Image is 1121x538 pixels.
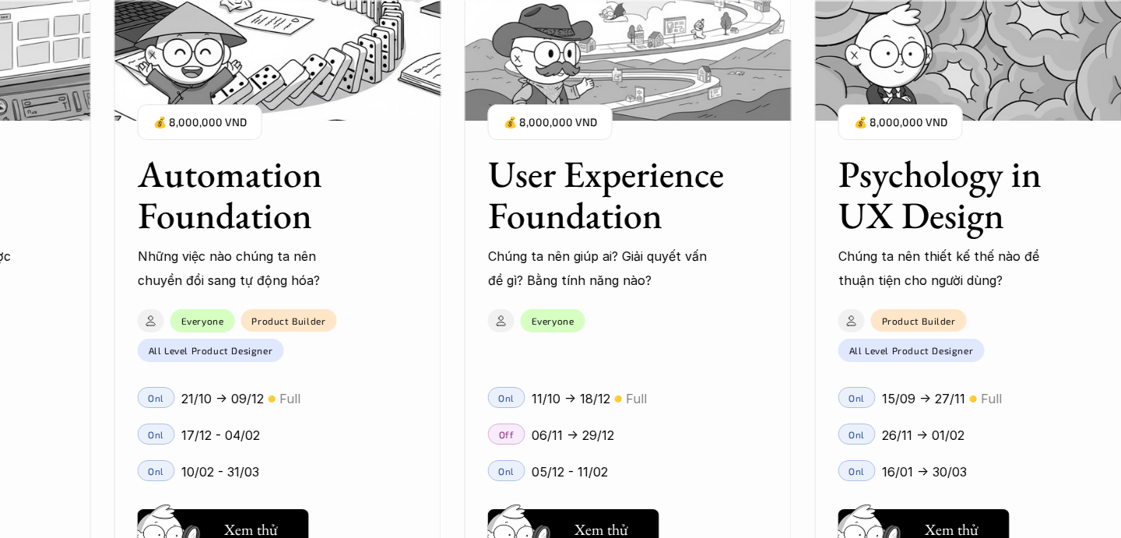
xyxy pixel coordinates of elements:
p: All Level Product Designer [148,345,272,356]
p: Onl [498,466,515,476]
p: 10/02 - 31/03 [181,460,258,483]
p: Những việc nào chúng ta nên chuyển đổi sang tự động hóa? [137,244,363,292]
p: Onl [148,392,164,403]
p: Onl [148,429,164,440]
p: 🟡 [968,393,976,405]
p: Full [980,387,1001,410]
p: 15/09 -> 27/11 [881,387,965,410]
p: 17/12 - 04/02 [181,424,259,447]
p: Everyone [531,315,574,326]
h3: User Experience Foundation [487,153,729,236]
p: 11/10 -> 18/12 [531,387,610,410]
p: 🟡 [613,393,621,405]
p: 💰 8,000,000 VND [153,112,246,133]
p: Onl [498,392,515,403]
p: Onl [849,392,865,403]
p: 05/12 - 11/02 [531,460,607,483]
p: Onl [148,466,164,476]
p: Full [625,387,646,410]
p: All Level Product Designer [849,345,973,356]
p: Product Builder [881,315,955,326]
p: Full [279,387,300,410]
p: Chúng ta nên giúp ai? Giải quyết vấn đề gì? Bằng tính năng nào? [487,244,713,292]
p: Onl [849,466,865,476]
p: Everyone [181,315,223,326]
p: 🟡 [267,393,275,405]
h3: Psychology in UX Design [838,153,1079,236]
p: 16/01 -> 30/03 [881,460,966,483]
p: Chúng ta nên thiết kế thế nào để thuận tiện cho người dùng? [838,244,1063,292]
p: Product Builder [251,315,325,326]
p: 💰 8,000,000 VND [853,112,947,133]
p: 21/10 -> 09/12 [181,387,263,410]
p: 💰 8,000,000 VND [503,112,596,133]
p: 06/11 -> 29/12 [531,424,613,447]
p: 26/11 -> 01/02 [881,424,964,447]
p: Off [499,429,515,440]
h3: Automation Foundation [137,153,378,236]
p: Onl [849,429,865,440]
